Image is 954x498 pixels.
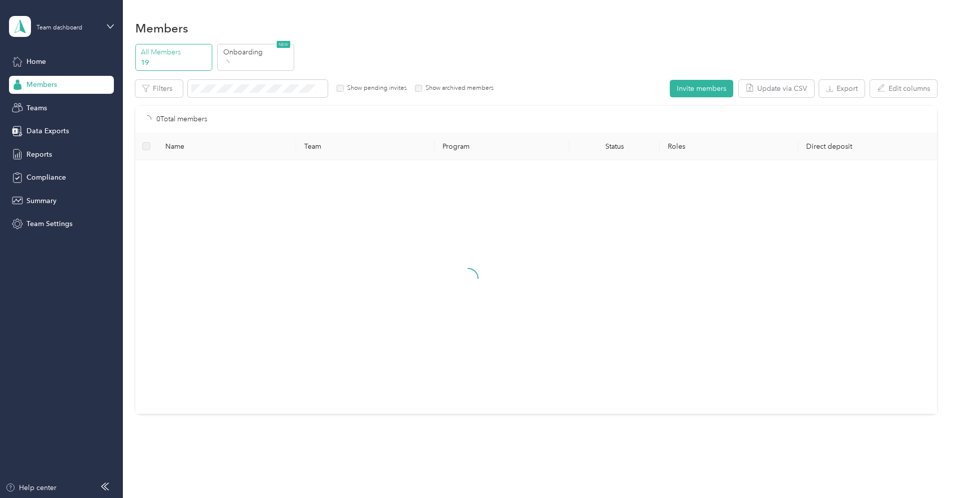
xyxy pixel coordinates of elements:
[26,126,69,136] span: Data Exports
[135,23,188,33] h1: Members
[277,41,290,48] span: NEW
[36,25,82,31] div: Team dashboard
[135,80,183,97] button: Filters
[670,80,733,97] button: Invite members
[26,149,52,160] span: Reports
[660,133,798,160] th: Roles
[26,219,72,229] span: Team Settings
[141,57,209,68] p: 19
[435,133,569,160] th: Program
[26,196,56,206] span: Summary
[141,47,209,57] p: All Members
[156,114,207,125] p: 0 Total members
[870,80,937,97] button: Edit columns
[819,80,865,97] button: Export
[5,483,56,493] button: Help center
[898,442,954,498] iframe: Everlance-gr Chat Button Frame
[165,142,288,151] span: Name
[739,80,814,97] button: Update via CSV
[26,56,46,67] span: Home
[26,103,47,113] span: Teams
[296,133,435,160] th: Team
[344,84,407,93] label: Show pending invites
[223,47,291,57] p: Onboarding
[798,133,937,160] th: Direct deposit
[26,172,66,183] span: Compliance
[422,84,493,93] label: Show archived members
[569,133,659,160] th: Status
[157,133,296,160] th: Name
[26,79,57,90] span: Members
